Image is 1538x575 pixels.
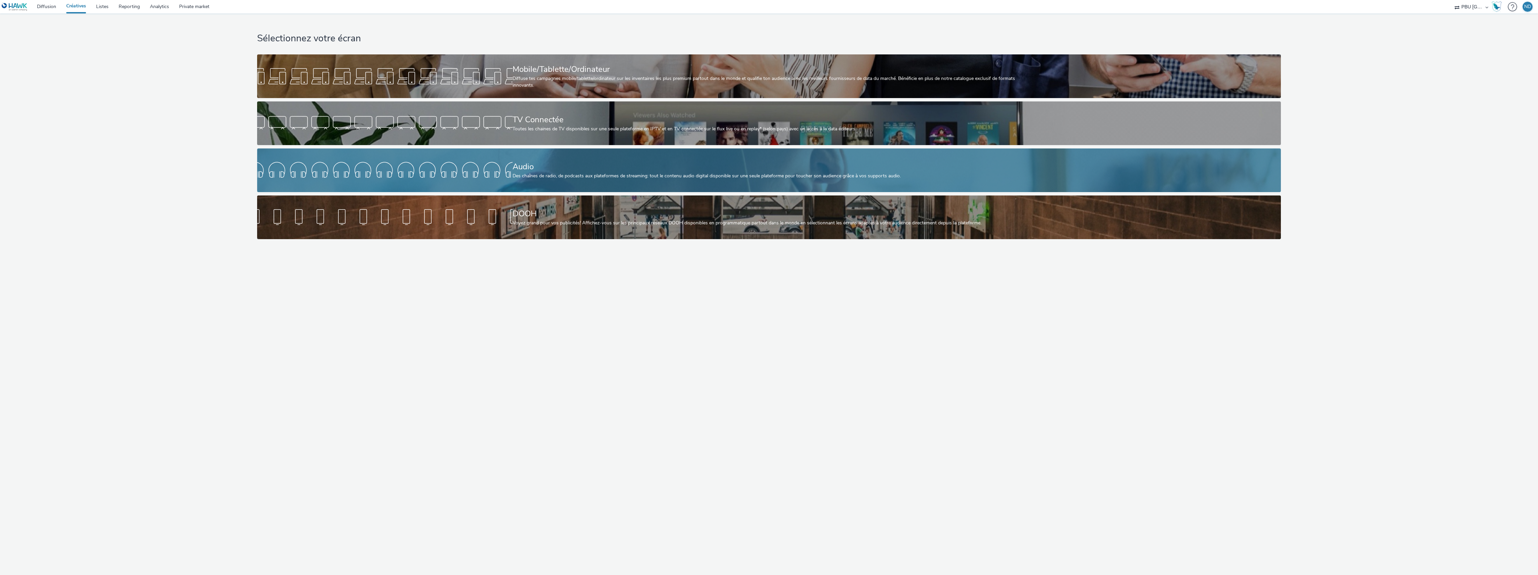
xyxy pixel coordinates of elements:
a: DOOHVoyez grand pour vos publicités! Affichez-vous sur les principaux réseaux DOOH disponibles en... [257,195,1281,239]
a: Mobile/Tablette/OrdinateurDiffuse tes campagnes mobile/tablette/ordinateur sur les inventaires le... [257,54,1281,98]
div: ND [1524,2,1531,12]
div: Mobile/Tablette/Ordinateur [513,63,1023,75]
a: TV ConnectéeToutes les chaines de TV disponibles sur une seule plateforme en IPTV et en TV connec... [257,101,1281,145]
div: Voyez grand pour vos publicités! Affichez-vous sur les principaux réseaux DOOH disponibles en pro... [513,220,1023,226]
div: Diffuse tes campagnes mobile/tablette/ordinateur sur les inventaires les plus premium partout dan... [513,75,1023,89]
div: Des chaînes de radio, de podcasts aux plateformes de streaming: tout le contenu audio digital dis... [513,173,1023,179]
a: Hawk Academy [1492,1,1504,12]
div: TV Connectée [513,114,1023,126]
div: DOOH [513,208,1023,220]
img: undefined Logo [2,3,28,11]
h1: Sélectionnez votre écran [257,32,1281,45]
div: Toutes les chaines de TV disponibles sur une seule plateforme en IPTV et en TV connectée sur le f... [513,126,1023,132]
a: AudioDes chaînes de radio, de podcasts aux plateformes de streaming: tout le contenu audio digita... [257,148,1281,192]
img: Hawk Academy [1492,1,1502,12]
div: Audio [513,161,1023,173]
